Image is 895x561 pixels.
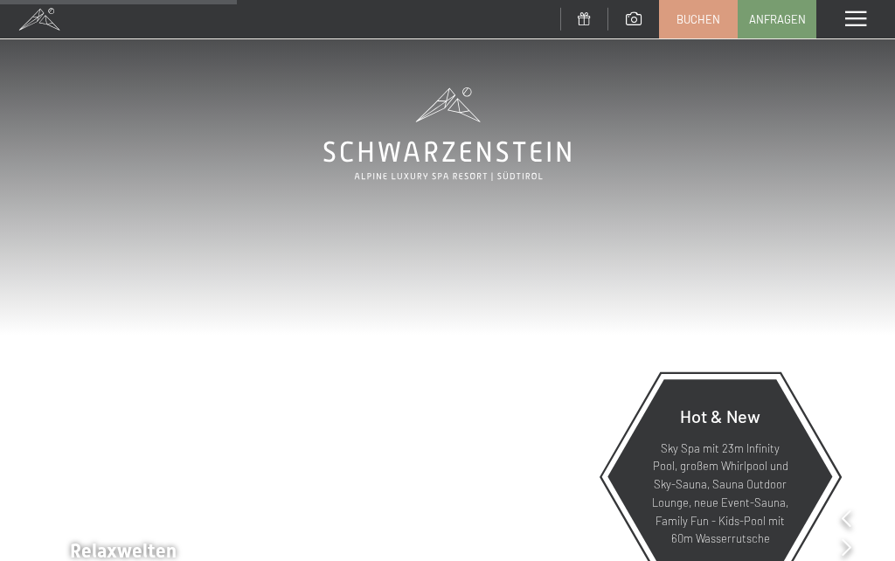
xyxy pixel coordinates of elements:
span: Anfragen [749,11,806,27]
span: Buchen [676,11,720,27]
a: Buchen [660,1,737,38]
a: Anfragen [739,1,815,38]
p: Sky Spa mit 23m Infinity Pool, großem Whirlpool und Sky-Sauna, Sauna Outdoor Lounge, neue Event-S... [650,440,790,549]
span: Hot & New [680,405,760,426]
